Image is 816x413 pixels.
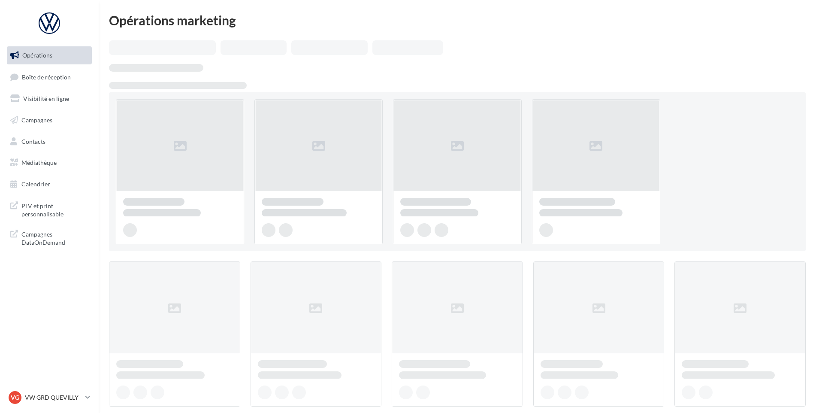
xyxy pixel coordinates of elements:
span: Campagnes [21,116,52,124]
a: Campagnes [5,111,94,129]
a: PLV et print personnalisable [5,197,94,222]
span: Visibilité en ligne [23,95,69,102]
a: Contacts [5,133,94,151]
a: Boîte de réception [5,68,94,86]
a: Calendrier [5,175,94,193]
span: PLV et print personnalisable [21,200,88,219]
a: Campagnes DataOnDemand [5,225,94,250]
span: Médiathèque [21,159,57,166]
span: Boîte de réception [22,73,71,80]
p: VW GRD QUEVILLY [25,393,82,402]
span: Contacts [21,137,45,145]
a: Visibilité en ligne [5,90,94,108]
span: Opérations [22,52,52,59]
div: Opérations marketing [109,14,806,27]
span: Campagnes DataOnDemand [21,228,88,247]
span: VG [11,393,19,402]
a: VG VW GRD QUEVILLY [7,389,92,406]
a: Médiathèque [5,154,94,172]
span: Calendrier [21,180,50,188]
a: Opérations [5,46,94,64]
